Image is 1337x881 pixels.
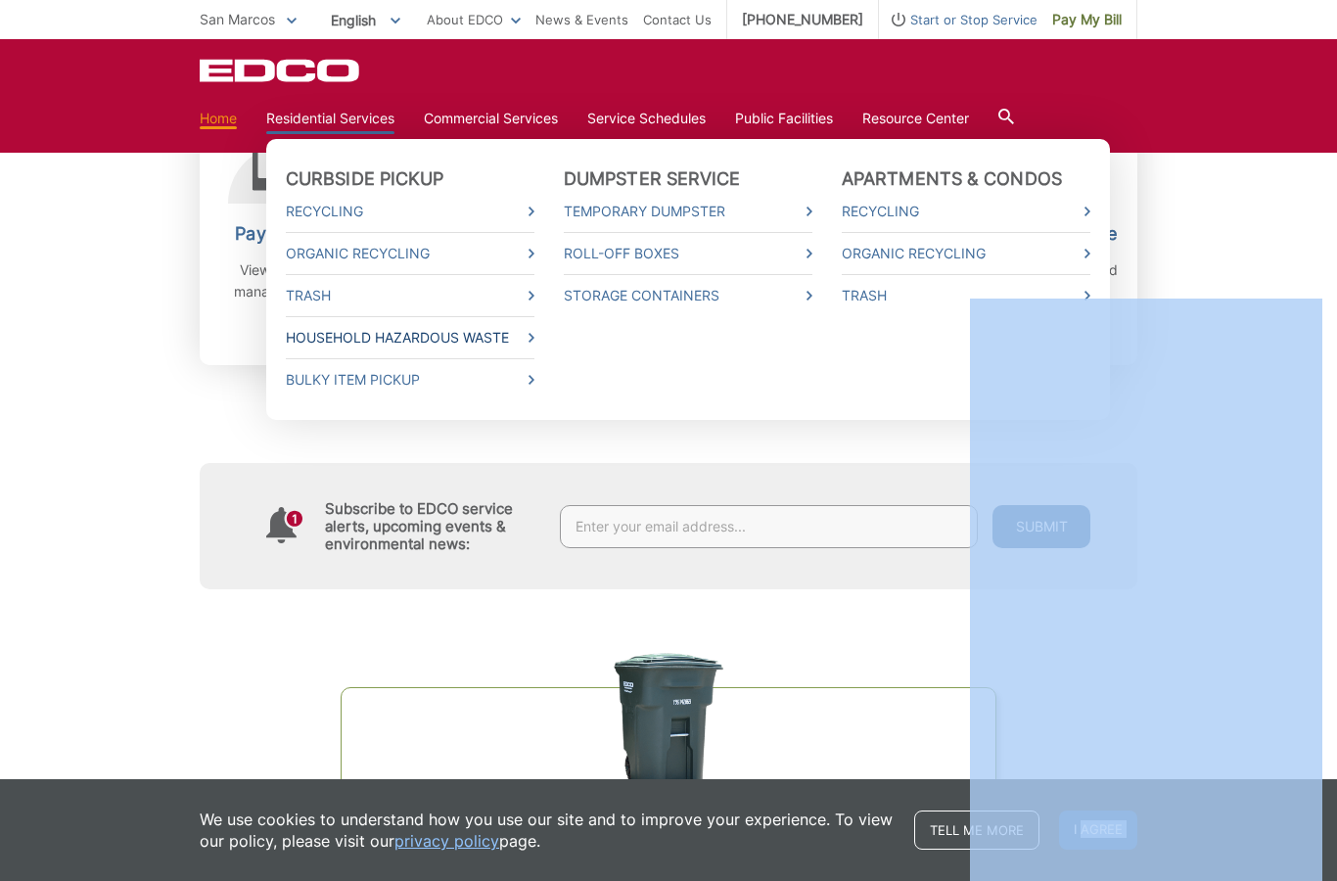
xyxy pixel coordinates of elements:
[587,108,706,129] a: Service Schedules
[200,108,237,129] a: Home
[842,168,1062,190] a: Apartments & Condos
[564,168,741,190] a: Dumpster Service
[564,243,812,264] a: Roll-Off Boxes
[862,108,969,129] a: Resource Center
[200,809,895,852] p: We use cookies to understand how you use our site and to improve your experience. To view our pol...
[200,11,275,27] span: San Marcos
[286,168,444,190] a: Curbside Pickup
[394,830,499,852] a: privacy policy
[286,327,534,348] a: Household Hazardous Waste
[842,201,1090,222] a: Recycling
[286,369,534,391] a: Bulky Item Pickup
[842,285,1090,306] a: Trash
[564,285,812,306] a: Storage Containers
[266,108,394,129] a: Residential Services
[1052,9,1122,30] span: Pay My Bill
[424,108,558,129] a: Commercial Services
[316,4,415,36] span: English
[214,223,359,245] h2: Pay Your Bill
[643,9,712,30] a: Contact Us
[286,243,534,264] a: Organic Recycling
[560,505,978,548] input: Enter your email address...
[564,201,812,222] a: Temporary Dumpster
[842,243,1090,264] a: Organic Recycling
[214,259,359,324] p: View, pay, and manage your bill online.
[200,106,374,365] a: Pay Your Bill View, pay, and manage your bill online.
[325,500,540,553] h4: Subscribe to EDCO service alerts, upcoming events & environmental news:
[914,811,1039,850] a: Tell me more
[286,285,534,306] a: Trash
[200,59,362,82] a: EDCD logo. Return to the homepage.
[735,108,833,129] a: Public Facilities
[535,9,628,30] a: News & Events
[286,201,534,222] a: Recycling
[427,9,521,30] a: About EDCO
